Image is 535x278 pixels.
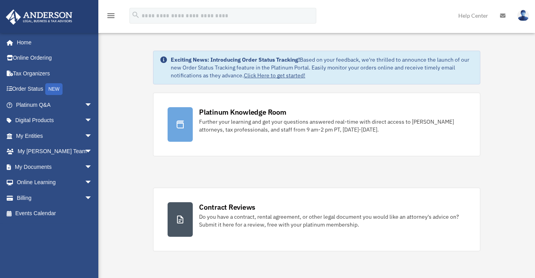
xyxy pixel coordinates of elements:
i: menu [106,11,116,20]
a: Contract Reviews Do you have a contract, rental agreement, or other legal document you would like... [153,188,480,251]
div: Based on your feedback, we're thrilled to announce the launch of our new Order Status Tracking fe... [171,56,474,79]
a: menu [106,14,116,20]
a: Billingarrow_drop_down [6,190,104,206]
a: Order StatusNEW [6,81,104,97]
a: Platinum Knowledge Room Further your learning and get your questions answered real-time with dire... [153,93,480,156]
span: arrow_drop_down [85,144,100,160]
a: Platinum Q&Aarrow_drop_down [6,97,104,113]
a: My Documentsarrow_drop_down [6,159,104,175]
a: Online Learningarrow_drop_down [6,175,104,190]
span: arrow_drop_down [85,128,100,144]
span: arrow_drop_down [85,159,100,175]
a: Home [6,35,100,50]
div: Contract Reviews [199,202,255,212]
span: arrow_drop_down [85,113,100,129]
i: search [131,11,140,19]
span: arrow_drop_down [85,97,100,113]
span: arrow_drop_down [85,190,100,206]
img: User Pic [517,10,529,21]
a: Digital Productsarrow_drop_down [6,113,104,128]
a: Online Ordering [6,50,104,66]
div: NEW [45,83,63,95]
a: Click Here to get started! [244,72,305,79]
a: My [PERSON_NAME] Teamarrow_drop_down [6,144,104,159]
div: Platinum Knowledge Room [199,107,286,117]
div: Further your learning and get your questions answered real-time with direct access to [PERSON_NAM... [199,118,466,134]
div: Do you have a contract, rental agreement, or other legal document you would like an attorney's ad... [199,213,466,229]
img: Anderson Advisors Platinum Portal [4,9,75,25]
a: My Entitiesarrow_drop_down [6,128,104,144]
a: Tax Organizers [6,66,104,81]
a: Events Calendar [6,206,104,221]
span: arrow_drop_down [85,175,100,191]
strong: Exciting News: Introducing Order Status Tracking! [171,56,300,63]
